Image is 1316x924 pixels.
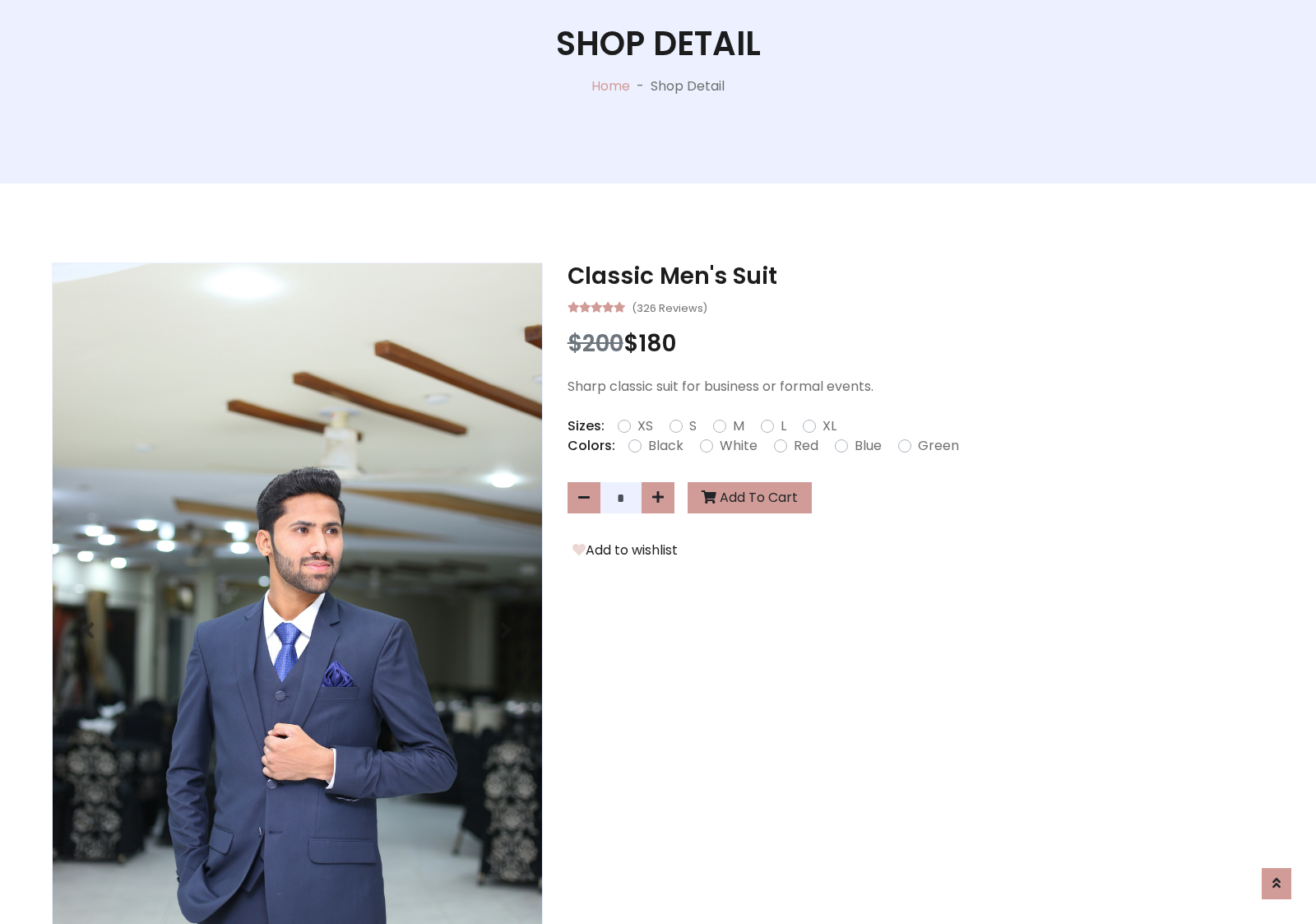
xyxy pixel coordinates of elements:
label: Blue [855,436,882,456]
label: M [733,416,744,436]
small: (326 Reviews) [632,297,707,317]
a: Home [591,77,630,95]
p: - [630,77,651,96]
label: L [781,416,786,436]
label: Red [794,436,818,456]
label: XL [822,416,836,436]
p: Sizes: [568,416,605,436]
h3: Classic Men's Suit [568,262,1264,290]
p: Sharp classic suit for business or formal events. [568,377,1264,397]
button: Add to wishlist [568,540,683,561]
label: Black [648,436,683,456]
span: 180 [638,327,676,360]
h1: Shop Detail [556,24,761,63]
p: Colors: [568,436,615,456]
label: White [720,436,758,456]
label: S [689,416,697,436]
span: $200 [568,327,623,360]
p: Shop Detail [651,77,725,96]
h3: $ [568,330,1264,358]
button: Add To Cart [688,482,812,513]
label: Green [918,436,959,456]
label: XS [637,416,653,436]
